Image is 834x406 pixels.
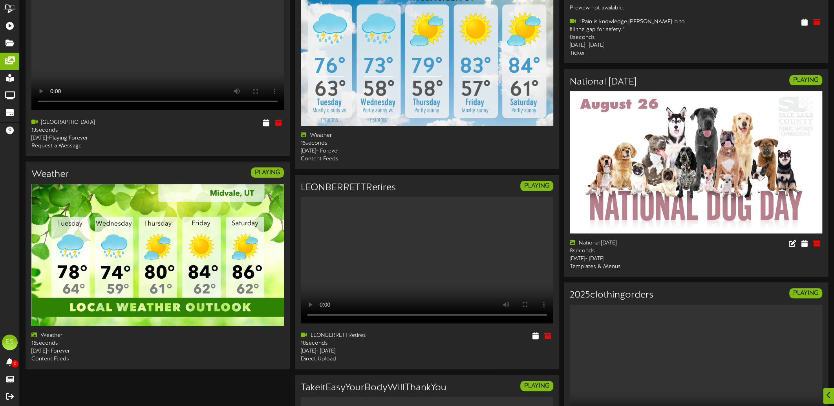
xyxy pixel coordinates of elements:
[301,340,421,347] div: 18 seconds
[31,355,152,363] div: Content Feeds
[31,340,152,347] div: 15 seconds
[570,34,690,42] div: 8 seconds
[570,4,822,12] div: Preview not available.
[11,360,18,367] span: 0
[570,247,690,255] div: 8 seconds
[31,184,284,326] img: 21d0c8cf-e920-4fb9-9905-c642188f1f7f.png
[31,169,69,180] h3: Weather
[570,239,690,247] div: National [DATE]
[301,132,421,140] div: Weather
[570,18,690,34] div: “Pain is knowledge [PERSON_NAME] in to fill the gap for safety.”
[301,347,421,355] div: [DATE] - [DATE]
[570,255,690,263] div: [DATE] - [DATE]
[31,127,152,134] div: 13 seconds
[31,142,152,150] div: Request a Message
[31,347,152,355] div: [DATE] - Forever
[570,263,690,271] div: Templates & Menus
[301,197,553,323] video: Your browser does not support HTML5 video.
[31,119,152,127] div: [GEOGRAPHIC_DATA]
[301,183,396,193] h3: LEONBERRETTRetires
[301,355,421,363] div: Direct Upload
[570,77,636,87] h3: National [DATE]
[301,147,421,155] div: [DATE] - Forever
[570,50,690,57] div: Ticker
[2,334,18,350] div: ES
[570,91,822,233] img: 9d8954b7-cbfb-4797-9d38-690cb87a4f7c.png
[31,332,152,340] div: Weather
[301,140,421,147] div: 15 seconds
[301,383,446,393] h3: TakeitEasyYourBodyWillThankYou
[31,134,152,142] div: [DATE] - Playing Forever
[524,182,549,189] strong: PLAYING
[570,290,653,300] h3: 2025clothingorders
[570,42,690,50] div: [DATE] - [DATE]
[524,382,549,389] strong: PLAYING
[301,155,421,163] div: Content Feeds
[255,169,280,176] strong: PLAYING
[793,77,818,84] strong: PLAYING
[301,332,421,340] div: LEONBERRETTRetires
[793,290,818,297] strong: PLAYING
